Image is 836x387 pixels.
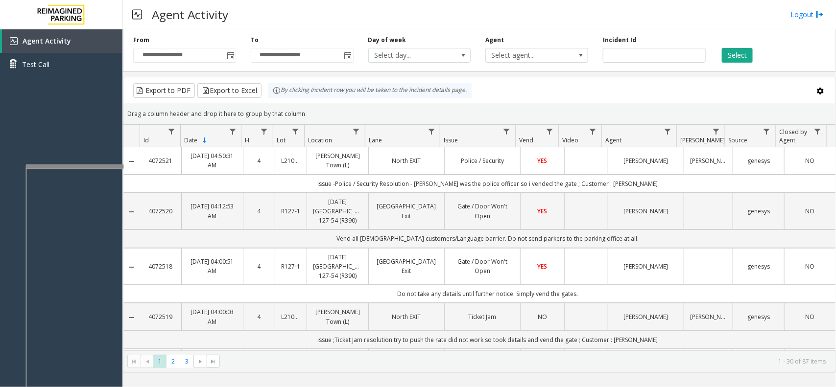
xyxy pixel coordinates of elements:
a: [PERSON_NAME] Town (L) [313,307,362,326]
label: Incident Id [603,36,636,45]
span: Test Call [22,59,49,69]
a: genesys [739,206,778,216]
span: Toggle popup [225,48,236,62]
a: Id Filter Menu [165,125,178,138]
span: Lot [277,136,286,144]
a: YES [526,156,558,165]
a: Ticket Jam [451,312,514,321]
a: genesys [739,156,778,165]
a: YES [526,262,558,271]
img: infoIcon.svg [273,87,281,94]
a: [PERSON_NAME] [614,206,678,216]
span: Select day... [369,48,450,62]
a: Parker Filter Menu [710,125,723,138]
a: 4072521 [146,156,175,165]
a: 4 [249,312,269,321]
a: Lane Filter Menu [425,125,438,138]
span: NO [805,157,814,165]
a: Agent Filter Menu [661,125,674,138]
span: YES [538,207,548,215]
a: Source Filter Menu [760,125,773,138]
span: Go to the next page [196,358,204,365]
a: genesys [739,262,778,271]
kendo-pager-info: 1 - 30 of 87 items [226,357,826,365]
label: From [133,36,149,45]
h3: Agent Activity [147,2,233,26]
a: [DATE] 04:00:03 AM [188,307,237,326]
a: [DATE] 04:50:31 AM [188,151,237,170]
span: Go to the last page [207,355,220,368]
span: H [245,136,250,144]
a: Logout [790,9,824,20]
img: logout [816,9,824,20]
div: Data table [123,125,836,350]
a: Collapse Details [123,208,140,216]
div: By clicking Incident row you will be taken to the incident details page. [268,83,472,98]
td: Do not take any details until further notice. Simply vend the gates. [140,285,836,303]
a: NO [526,312,558,321]
td: Vend all [DEMOGRAPHIC_DATA] customers/Language barrier. Do not send parkers to the parking office... [140,229,836,248]
span: NO [805,207,814,215]
span: Id [143,136,149,144]
a: 4 [249,156,269,165]
a: 4 [249,262,269,271]
a: [PERSON_NAME] [690,156,727,165]
a: R127-1 [281,206,301,216]
a: Collapse Details [123,263,140,271]
a: Closed by Agent Filter Menu [811,125,824,138]
a: [PERSON_NAME] [614,312,678,321]
span: Vend [519,136,533,144]
a: NO [790,312,830,321]
a: Agent Activity [2,29,122,53]
label: Agent [485,36,504,45]
a: North EXIT [375,312,438,321]
a: [PERSON_NAME] [690,312,727,321]
span: Sortable [201,137,209,144]
a: Collapse Details [123,158,140,165]
span: YES [538,262,548,271]
a: Video Filter Menu [586,125,599,138]
a: L21088000 [281,156,301,165]
button: Export to Excel [197,83,262,98]
a: [GEOGRAPHIC_DATA] Exit [375,202,438,220]
span: NO [805,262,814,271]
a: H Filter Menu [257,125,270,138]
label: Day of week [368,36,406,45]
button: Select [722,48,753,63]
a: [DATE] [GEOGRAPHIC_DATA] 127-54 (R390) [313,252,362,281]
span: Source [729,136,748,144]
span: Issue [444,136,458,144]
span: Go to the next page [193,355,207,368]
td: Issue -Police / Security Resolution - [PERSON_NAME] was the police officer so i vended the gate ;... [140,175,836,193]
span: Go to the last page [209,358,217,365]
label: To [251,36,259,45]
a: Date Filter Menu [226,125,239,138]
a: [GEOGRAPHIC_DATA] Exit [375,257,438,275]
span: NO [805,313,814,321]
span: Toggle popup [342,48,353,62]
span: Video [562,136,578,144]
a: 4072520 [146,206,175,216]
a: Gate / Door Won't Open [451,257,514,275]
a: 4072519 [146,312,175,321]
span: Closed by Agent [779,128,807,144]
a: Police / Security [451,156,514,165]
span: Page 2 [167,355,180,368]
img: pageIcon [132,2,142,26]
a: genesys [739,312,778,321]
span: Agent Activity [23,36,71,46]
a: [PERSON_NAME] [614,156,678,165]
a: Location Filter Menu [350,125,363,138]
span: Agent [605,136,621,144]
a: [DATE] [GEOGRAPHIC_DATA] 127-54 (R390) [313,197,362,226]
button: Export to PDF [133,83,195,98]
a: [PERSON_NAME] [614,262,678,271]
a: Lot Filter Menu [289,125,302,138]
span: Select agent... [486,48,567,62]
a: NO [790,156,830,165]
a: [DATE] 04:12:53 AM [188,202,237,220]
a: Gate / Door Won't Open [451,202,514,220]
a: YES [526,206,558,216]
span: NO [538,313,547,321]
a: North EXIT [375,156,438,165]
